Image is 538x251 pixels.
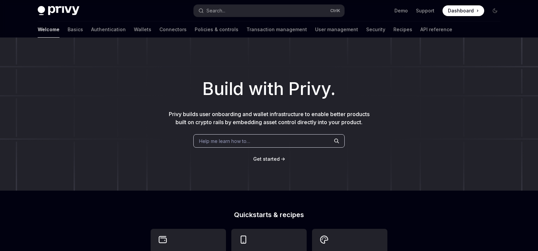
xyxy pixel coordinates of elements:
[11,76,527,102] h1: Build with Privy.
[393,21,412,38] a: Recipes
[151,211,387,218] h2: Quickstarts & recipes
[490,5,500,16] button: Toggle dark mode
[195,21,238,38] a: Policies & controls
[206,7,225,15] div: Search...
[330,8,340,13] span: Ctrl K
[38,6,79,15] img: dark logo
[169,111,370,125] span: Privy builds user onboarding and wallet infrastructure to enable better products built on crypto ...
[38,21,60,38] a: Welcome
[91,21,126,38] a: Authentication
[443,5,484,16] a: Dashboard
[253,156,280,162] a: Get started
[448,7,474,14] span: Dashboard
[199,138,250,145] span: Help me learn how to…
[366,21,385,38] a: Security
[253,156,280,162] span: Get started
[194,5,344,17] button: Search...CtrlK
[416,7,434,14] a: Support
[159,21,187,38] a: Connectors
[315,21,358,38] a: User management
[134,21,151,38] a: Wallets
[246,21,307,38] a: Transaction management
[68,21,83,38] a: Basics
[420,21,452,38] a: API reference
[394,7,408,14] a: Demo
